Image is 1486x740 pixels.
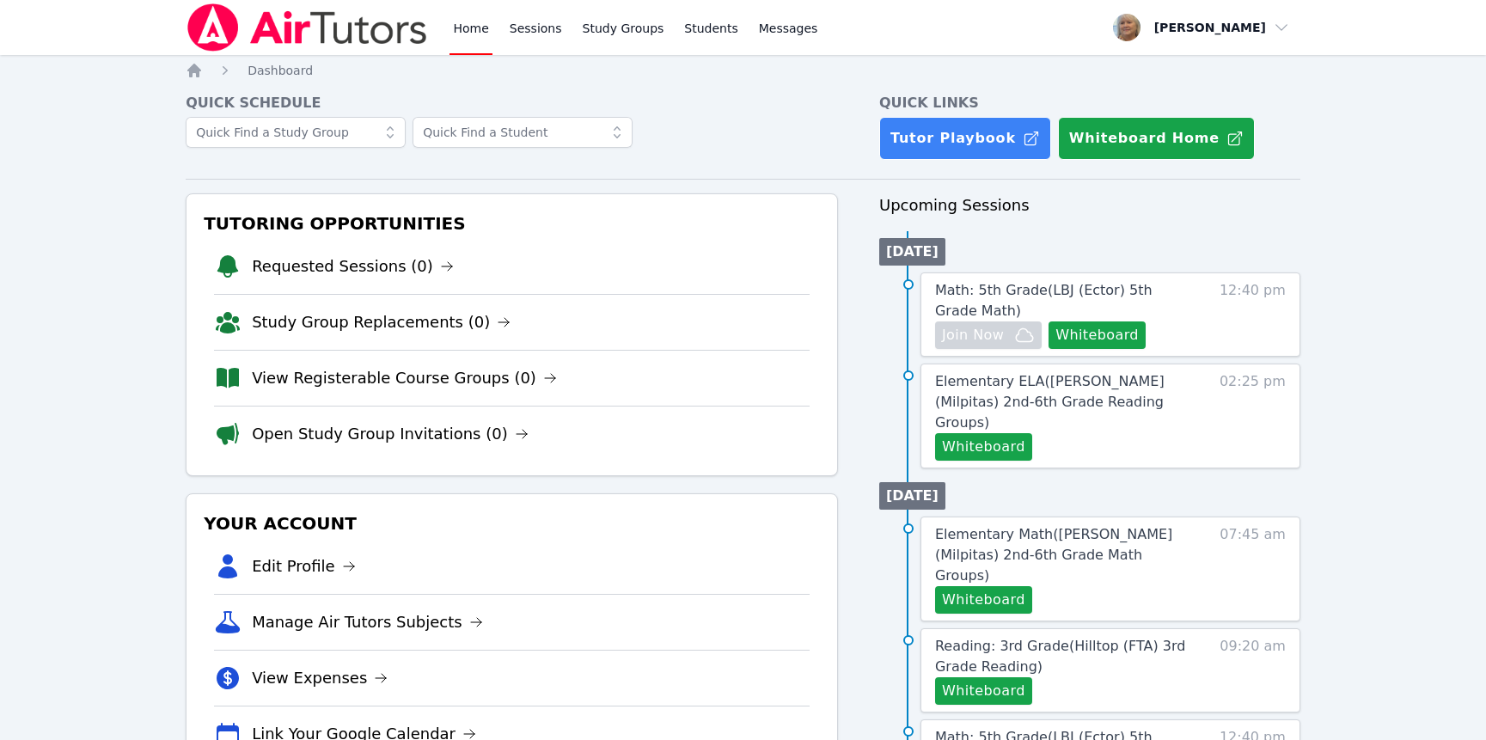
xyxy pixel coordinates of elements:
[879,238,945,266] li: [DATE]
[248,64,313,77] span: Dashboard
[935,280,1198,321] a: Math: 5th Grade(LBJ (Ector) 5th Grade Math)
[935,677,1032,705] button: Whiteboard
[935,586,1032,614] button: Whiteboard
[935,282,1153,319] span: Math: 5th Grade ( LBJ (Ector) 5th Grade Math )
[186,117,406,148] input: Quick Find a Study Group
[935,433,1032,461] button: Whiteboard
[200,508,823,539] h3: Your Account
[935,638,1185,675] span: Reading: 3rd Grade ( Hilltop (FTA) 3rd Grade Reading )
[935,636,1198,677] a: Reading: 3rd Grade(Hilltop (FTA) 3rd Grade Reading)
[935,321,1042,349] button: Join Now
[186,62,1300,79] nav: Breadcrumb
[879,93,1300,113] h4: Quick Links
[935,526,1172,584] span: Elementary Math ( [PERSON_NAME] (Milpitas) 2nd-6th Grade Math Groups )
[413,117,633,148] input: Quick Find a Student
[1220,636,1286,705] span: 09:20 am
[935,371,1198,433] a: Elementary ELA([PERSON_NAME] (Milpitas) 2nd-6th Grade Reading Groups)
[252,254,454,278] a: Requested Sessions (0)
[252,610,483,634] a: Manage Air Tutors Subjects
[879,193,1300,217] h3: Upcoming Sessions
[1049,321,1146,349] button: Whiteboard
[200,208,823,239] h3: Tutoring Opportunities
[186,3,429,52] img: Air Tutors
[1220,524,1286,614] span: 07:45 am
[879,482,945,510] li: [DATE]
[935,524,1198,586] a: Elementary Math([PERSON_NAME] (Milpitas) 2nd-6th Grade Math Groups)
[1220,280,1286,349] span: 12:40 pm
[1058,117,1255,160] button: Whiteboard Home
[942,325,1004,346] span: Join Now
[252,366,557,390] a: View Registerable Course Groups (0)
[252,422,529,446] a: Open Study Group Invitations (0)
[252,554,356,578] a: Edit Profile
[759,20,818,37] span: Messages
[248,62,313,79] a: Dashboard
[879,117,1051,160] a: Tutor Playbook
[186,93,838,113] h4: Quick Schedule
[935,373,1165,431] span: Elementary ELA ( [PERSON_NAME] (Milpitas) 2nd-6th Grade Reading Groups )
[1220,371,1286,461] span: 02:25 pm
[252,666,388,690] a: View Expenses
[252,310,511,334] a: Study Group Replacements (0)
